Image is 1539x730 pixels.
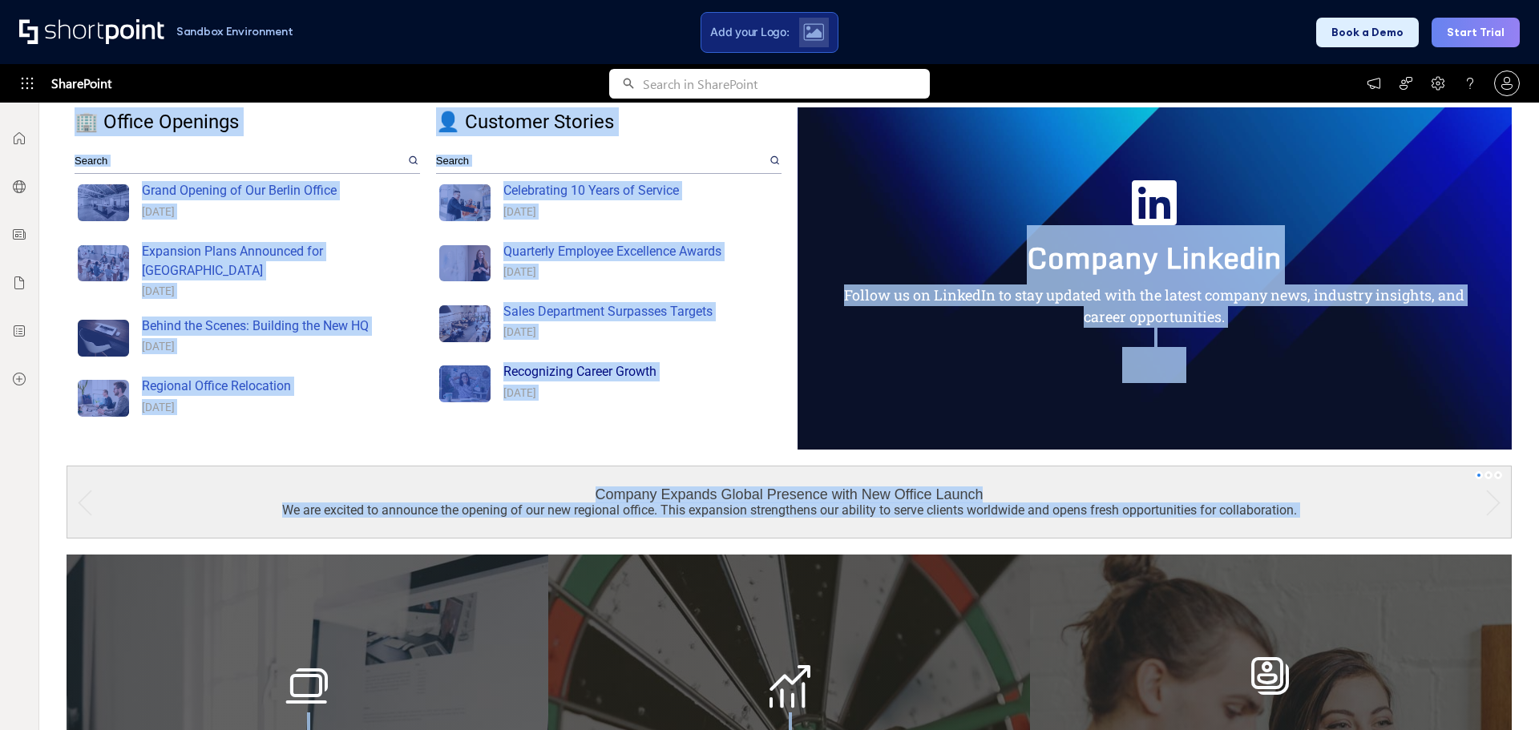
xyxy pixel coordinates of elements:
div: [DATE] [142,283,417,299]
div: Company Expands Global Presence with New Office Launch [596,486,984,502]
input: Search [75,148,406,173]
span: Follow us on LinkedIn to stay updated with the latest company news, industry insights, and career... [844,285,1464,326]
button: Start Trial [1432,18,1520,47]
button: Book a Demo [1316,18,1419,47]
div: Quarterly Employee Excellence Awards [503,242,778,261]
div: Behind the Scenes: Building the New HQ [142,317,417,336]
div: [DATE] [503,264,778,280]
div: Recognizing Career Growth [503,362,778,381]
div: Sales Department Surpasses Targets [503,302,778,321]
input: Search in SharePoint [643,69,930,99]
div: Grand Opening of Our Berlin Office [142,181,417,200]
iframe: LinkedIn Embedded Content [1122,347,1186,383]
div: [DATE] [503,385,778,401]
input: Search [436,148,767,173]
div: Regional Office Relocation [142,377,417,396]
div: [DATE] [142,204,417,220]
div: Expansion Plans Announced for [GEOGRAPHIC_DATA] [142,242,417,280]
div: [DATE] [503,324,778,340]
img: Upload logo [803,23,824,41]
iframe: Chat Widget [1459,653,1539,730]
div: ​ ​ [828,225,1481,347]
span: Company Linkedin [1027,234,1282,280]
span: Add your Logo: [710,25,789,39]
span: 🏢 Office Openings [75,111,239,133]
div: Celebrating 10 Years of Service [503,181,778,200]
div: [DATE] [142,399,417,415]
span: 👤 Customer Stories [436,111,614,133]
h1: Sandbox Environment [176,27,293,36]
div: [DATE] [503,204,778,220]
div: [DATE] [142,338,417,354]
span: SharePoint [51,64,111,103]
div: We are excited to announce the opening of our new regional office. This expansion strengthens our... [99,502,1479,518]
